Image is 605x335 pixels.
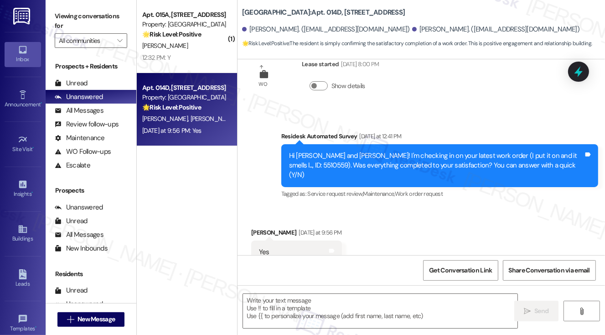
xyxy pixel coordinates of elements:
[55,106,103,115] div: All Messages
[55,216,88,226] div: Unread
[142,10,227,20] div: Apt. 015A, [STREET_ADDRESS]
[423,260,498,281] button: Get Conversation Link
[534,306,548,316] span: Send
[78,314,115,324] span: New Message
[55,230,103,240] div: All Messages
[429,266,492,275] span: Get Conversation Link
[142,83,227,93] div: Apt. 014D, [STREET_ADDRESS]
[46,269,136,279] div: Residents
[412,25,580,34] div: [PERSON_NAME]. ([EMAIL_ADDRESS][DOMAIN_NAME])
[5,132,41,157] a: Site Visit •
[302,59,379,72] div: Lease started
[41,100,42,106] span: •
[503,260,596,281] button: Share Conversation via email
[579,308,585,315] i: 
[5,221,41,246] a: Buildings
[35,324,36,330] span: •
[55,133,105,143] div: Maintenance
[395,190,443,198] span: Work order request
[509,266,590,275] span: Share Conversation via email
[117,37,122,44] i: 
[55,299,103,309] div: Unanswered
[297,228,342,237] div: [DATE] at 9:56 PM
[281,131,598,144] div: Residesk Automated Survey
[242,39,592,48] span: : The resident is simply confirming the satisfactory completion of a work order. This is positive...
[55,92,103,102] div: Unanswered
[251,228,342,241] div: [PERSON_NAME]
[46,62,136,71] div: Prospects + Residents
[55,203,103,212] div: Unanswered
[5,267,41,291] a: Leads
[357,131,401,141] div: [DATE] at 12:41 PM
[142,103,201,111] strong: 🌟 Risk Level: Positive
[242,8,405,17] b: [GEOGRAPHIC_DATA]: Apt. 014D, [STREET_ADDRESS]
[142,53,171,62] div: 12:32 PM: Y
[142,126,202,135] div: [DATE] at 9:56 PM: Yes
[339,59,379,69] div: [DATE] 8:00 PM
[242,40,289,47] strong: 🌟 Risk Level: Positive
[142,20,227,29] div: Property: [GEOGRAPHIC_DATA]
[46,186,136,195] div: Prospects
[5,177,41,201] a: Insights •
[5,42,41,67] a: Inbox
[514,301,558,321] button: Send
[55,120,119,129] div: Review follow-ups
[142,115,191,123] span: [PERSON_NAME]
[142,30,201,38] strong: 🌟 Risk Level: Positive
[259,79,268,89] div: WO
[57,312,125,327] button: New Message
[331,81,365,91] label: Show details
[55,147,111,157] div: WO Follow-ups
[55,161,90,170] div: Escalate
[191,115,236,123] span: [PERSON_NAME]
[33,145,34,151] span: •
[307,190,363,198] span: Service request review ,
[242,25,410,34] div: [PERSON_NAME]. ([EMAIL_ADDRESS][DOMAIN_NAME])
[524,308,531,315] i: 
[142,93,227,102] div: Property: [GEOGRAPHIC_DATA]
[55,79,88,88] div: Unread
[67,316,74,323] i: 
[289,151,584,180] div: Hi [PERSON_NAME] and [PERSON_NAME]! I'm checking in on your latest work order (I put it on and it...
[55,244,108,253] div: New Inbounds
[142,42,188,50] span: [PERSON_NAME]
[59,33,113,48] input: All communities
[259,247,269,257] div: Yes
[31,189,33,196] span: •
[13,8,32,25] img: ResiDesk Logo
[55,9,127,33] label: Viewing conversations for
[55,286,88,295] div: Unread
[281,187,598,200] div: Tagged as:
[363,190,395,198] span: Maintenance ,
